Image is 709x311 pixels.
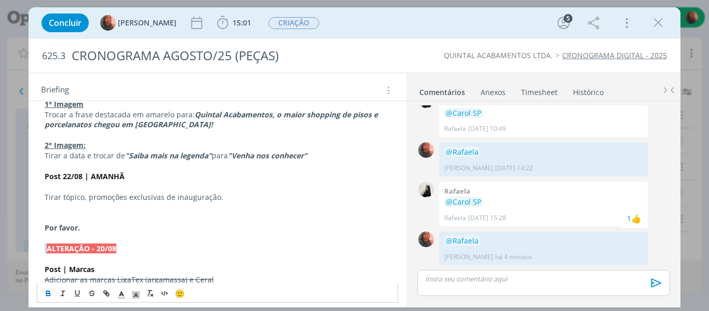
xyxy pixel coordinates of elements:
[67,43,402,69] div: CRONOGRAMA AGOSTO/25 (PEÇAS)
[444,164,493,173] p: [PERSON_NAME]
[45,151,391,161] p: Tirar a data e trocar de para
[125,151,212,160] em: "Saiba mais na legenda"
[29,7,681,307] div: dialog
[129,287,143,300] span: Cor de Fundo
[446,108,481,118] span: @Carol SP
[41,84,69,97] span: Briefing
[495,252,533,262] span: há 4 minutos
[100,15,176,31] button: C[PERSON_NAME]
[444,50,553,60] a: QUINTAL ACABAMENTOS LTDA.
[572,83,604,98] a: Histórico
[627,213,631,224] div: 1
[45,275,214,285] s: Adicionar as marcas LigaTex (argamassa) e Ceral
[45,192,391,202] p: Tirar tópico, promoções exclusivas de inauguração.
[45,140,86,150] u: 2° Imagem:
[444,124,466,133] p: Rafaela
[418,142,434,158] img: C
[446,147,479,157] span: @Rafaela
[175,288,185,299] span: 🙂
[118,19,176,26] span: [PERSON_NAME]
[446,236,479,246] span: @Rafaela
[45,264,94,274] strong: Post | Marcas
[233,18,251,28] span: 15:01
[562,50,667,60] a: CRONOGRAMA DIGITAL - 2025
[47,244,116,253] strong: ALTERAÇÃO - 20/08
[49,19,81,27] span: Concluir
[45,99,84,109] u: 1° Imagem
[468,124,506,133] span: [DATE] 10:49
[268,17,320,30] button: CRIAÇÃO
[42,13,89,32] button: Concluir
[446,197,481,207] span: @Carol SP
[521,83,558,98] a: Timesheet
[564,14,572,23] div: 5
[631,212,642,225] div: Carol SP
[495,164,533,173] span: [DATE] 14:22
[214,15,254,31] button: 15:01
[114,287,129,300] span: Cor do Texto
[555,15,572,31] button: 5
[45,171,125,181] strong: Post 22/08 | AMANHÃ
[45,110,391,130] p: Trocar a frase destacada em amarelo para:
[268,17,319,29] span: CRIAÇÃO
[100,15,116,31] img: C
[42,50,65,62] span: 625.3
[45,110,380,130] em: Quintal Acabamentos, o maior shopping de pisos e porcelanatos chegou em [GEOGRAPHIC_DATA]!
[481,87,506,98] div: Anexos
[444,213,466,223] p: Rafaela
[172,287,187,300] button: 🙂
[419,83,466,98] a: Comentários
[45,223,80,233] strong: Por favor.
[228,151,307,160] em: "Venha nos conhecer"
[418,232,434,247] img: C
[444,252,493,262] p: [PERSON_NAME]
[418,182,434,197] img: R
[468,213,506,223] span: [DATE] 15:28
[444,186,470,196] b: Rafaela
